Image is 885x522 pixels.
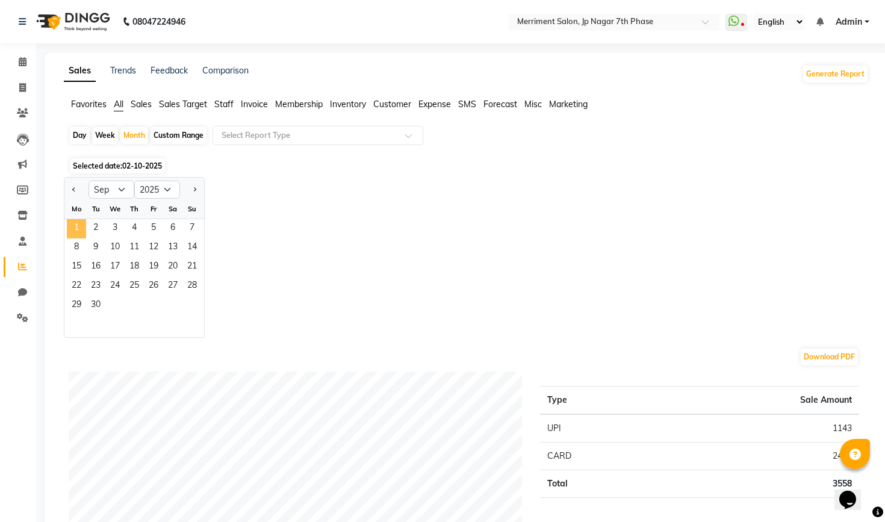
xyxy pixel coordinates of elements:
[483,99,517,110] span: Forecast
[67,277,86,296] span: 22
[144,277,163,296] span: 26
[131,99,152,110] span: Sales
[86,296,105,315] span: 30
[182,258,202,277] span: 21
[105,258,125,277] div: Wednesday, September 17, 2025
[144,258,163,277] span: 19
[67,258,86,277] span: 15
[67,238,86,258] span: 8
[190,180,199,199] button: Next month
[330,99,366,110] span: Inventory
[125,258,144,277] div: Thursday, September 18, 2025
[182,277,202,296] span: 28
[67,199,86,219] div: Mo
[71,99,107,110] span: Favorites
[105,219,125,238] div: Wednesday, September 3, 2025
[182,277,202,296] div: Sunday, September 28, 2025
[214,99,234,110] span: Staff
[67,296,86,315] div: Monday, September 29, 2025
[105,238,125,258] span: 10
[163,219,182,238] span: 6
[86,238,105,258] div: Tuesday, September 9, 2025
[373,99,411,110] span: Customer
[275,99,323,110] span: Membership
[86,296,105,315] div: Tuesday, September 30, 2025
[836,16,862,28] span: Admin
[657,414,859,443] td: 1143
[458,99,476,110] span: SMS
[67,296,86,315] span: 29
[151,127,206,144] div: Custom Range
[657,387,859,415] th: Sale Amount
[125,277,144,296] div: Thursday, September 25, 2025
[524,99,542,110] span: Misc
[163,277,182,296] div: Saturday, September 27, 2025
[125,238,144,258] div: Thursday, September 11, 2025
[801,349,858,365] button: Download PDF
[803,66,868,82] button: Generate Report
[418,99,451,110] span: Expense
[657,443,859,470] td: 2415
[86,199,105,219] div: Tu
[105,258,125,277] span: 17
[163,219,182,238] div: Saturday, September 6, 2025
[105,277,125,296] span: 24
[67,219,86,238] span: 1
[202,65,249,76] a: Comparison
[182,258,202,277] div: Sunday, September 21, 2025
[125,219,144,238] span: 4
[67,238,86,258] div: Monday, September 8, 2025
[110,65,136,76] a: Trends
[92,127,118,144] div: Week
[125,219,144,238] div: Thursday, September 4, 2025
[70,127,90,144] div: Day
[67,258,86,277] div: Monday, September 15, 2025
[125,238,144,258] span: 11
[86,277,105,296] span: 23
[86,258,105,277] span: 16
[540,414,657,443] td: UPI
[69,180,79,199] button: Previous month
[144,238,163,258] span: 12
[67,219,86,238] div: Monday, September 1, 2025
[159,99,207,110] span: Sales Target
[70,158,165,173] span: Selected date:
[144,199,163,219] div: Fr
[182,219,202,238] div: Sunday, September 7, 2025
[144,238,163,258] div: Friday, September 12, 2025
[86,219,105,238] span: 2
[163,277,182,296] span: 27
[105,199,125,219] div: We
[182,238,202,258] span: 14
[105,219,125,238] span: 3
[163,199,182,219] div: Sa
[144,219,163,238] div: Friday, September 5, 2025
[105,277,125,296] div: Wednesday, September 24, 2025
[163,238,182,258] div: Saturday, September 13, 2025
[105,238,125,258] div: Wednesday, September 10, 2025
[657,470,859,498] td: 3558
[125,199,144,219] div: Th
[540,470,657,498] td: Total
[540,387,657,415] th: Type
[144,219,163,238] span: 5
[151,65,188,76] a: Feedback
[64,60,96,82] a: Sales
[86,258,105,277] div: Tuesday, September 16, 2025
[132,5,185,39] b: 08047224946
[86,219,105,238] div: Tuesday, September 2, 2025
[125,277,144,296] span: 25
[86,277,105,296] div: Tuesday, September 23, 2025
[134,181,180,199] select: Select year
[163,238,182,258] span: 13
[120,127,148,144] div: Month
[67,277,86,296] div: Monday, September 22, 2025
[144,258,163,277] div: Friday, September 19, 2025
[86,238,105,258] span: 9
[31,5,113,39] img: logo
[163,258,182,277] div: Saturday, September 20, 2025
[540,443,657,470] td: CARD
[125,258,144,277] span: 18
[182,199,202,219] div: Su
[114,99,123,110] span: All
